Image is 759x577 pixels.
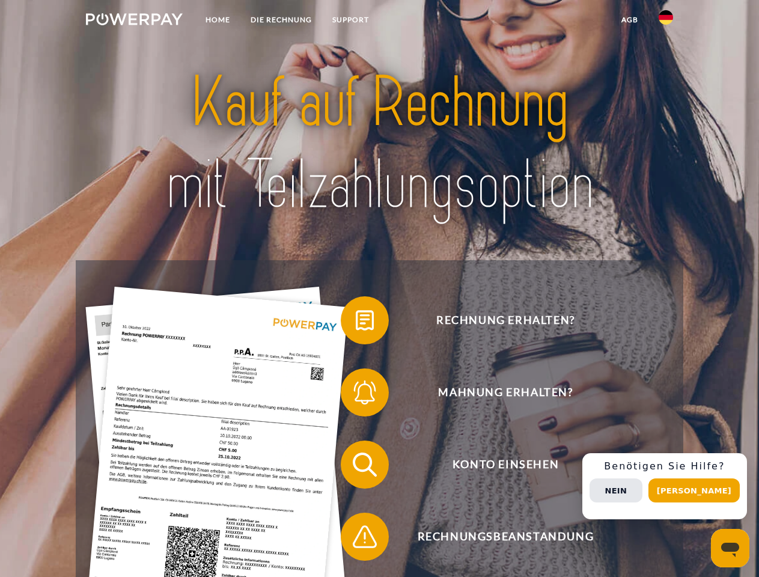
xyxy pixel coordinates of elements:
button: Rechnungsbeanstandung [341,513,653,561]
a: Home [195,9,240,31]
img: qb_bill.svg [350,305,380,335]
div: Schnellhilfe [582,453,747,519]
img: qb_search.svg [350,450,380,480]
a: DIE RECHNUNG [240,9,322,31]
span: Konto einsehen [358,441,653,489]
h3: Benötigen Sie Hilfe? [590,460,740,472]
img: qb_warning.svg [350,522,380,552]
img: qb_bell.svg [350,377,380,408]
span: Rechnungsbeanstandung [358,513,653,561]
a: agb [611,9,648,31]
button: Rechnung erhalten? [341,296,653,344]
span: Mahnung erhalten? [358,368,653,417]
button: Mahnung erhalten? [341,368,653,417]
img: de [659,10,673,25]
iframe: Schaltfläche zum Öffnen des Messaging-Fensters [711,529,749,567]
img: title-powerpay_de.svg [115,58,644,230]
button: Nein [590,478,642,502]
button: Konto einsehen [341,441,653,489]
a: SUPPORT [322,9,379,31]
img: logo-powerpay-white.svg [86,13,183,25]
span: Rechnung erhalten? [358,296,653,344]
button: [PERSON_NAME] [648,478,740,502]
